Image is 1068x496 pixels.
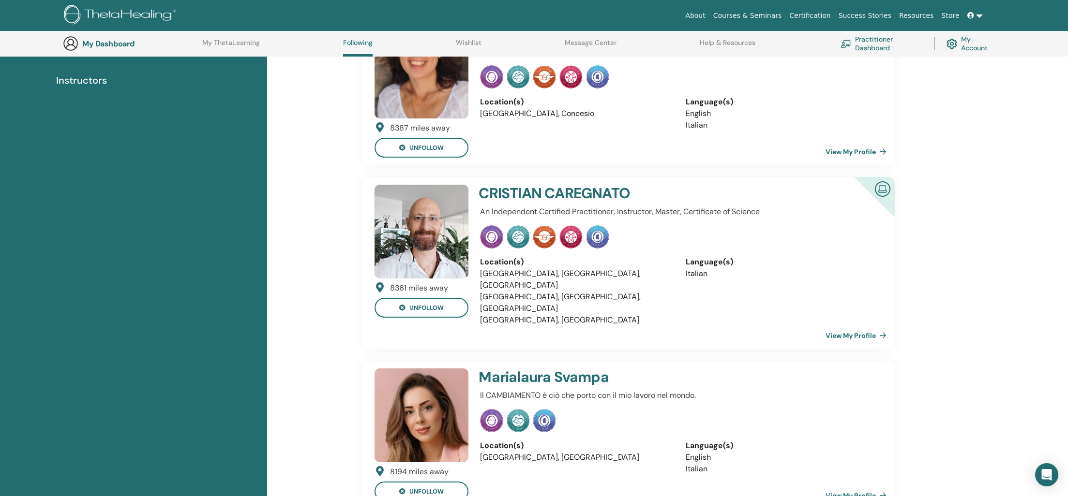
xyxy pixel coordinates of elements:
img: chalkboard-teacher.svg [841,40,851,47]
div: Location(s) [480,96,671,108]
li: [GEOGRAPHIC_DATA], [GEOGRAPHIC_DATA] [480,314,671,326]
p: An Independent Certified Practitioner, Instructor, Master, Certificate of Science [480,206,877,218]
button: unfollow [375,138,468,158]
div: Language(s) [686,96,877,108]
p: Il CAMBIAMENTO è ciò che porto con il mio lavoro nel mondo. [480,390,877,401]
a: Wishlist [456,39,481,54]
a: Success Stories [835,7,895,25]
img: logo.png [64,5,180,27]
button: unfollow [375,298,468,318]
img: cog.svg [947,36,957,51]
a: Courses & Seminars [709,7,786,25]
div: Language(s) [686,440,877,452]
div: Language(s) [686,256,877,268]
li: Italian [686,268,877,279]
li: [GEOGRAPHIC_DATA], Concesio [480,108,671,119]
li: Italian [686,119,877,131]
a: Message Center [565,39,617,54]
li: English [686,452,877,463]
a: Practitioner Dashboard [841,33,922,54]
img: default.jpg [375,368,468,462]
a: My ThetaLearning [202,39,260,54]
img: generic-user-icon.jpg [63,36,78,51]
h3: My Dashboard [82,39,179,48]
h4: CRISTIAN CAREGNATO [479,185,810,202]
div: 8194 miles away [390,466,449,478]
a: View My Profile [826,326,890,345]
span: Instructors [56,73,107,88]
div: Location(s) [480,256,671,268]
h4: Marialaura Svampa [479,368,810,386]
li: Italian [686,463,877,475]
li: [GEOGRAPHIC_DATA], [GEOGRAPHIC_DATA], [GEOGRAPHIC_DATA] [480,291,671,314]
div: 8361 miles away [390,282,448,294]
a: Store [938,7,963,25]
div: Certified Online Instructor [839,177,895,233]
a: Resources [895,7,938,25]
li: English [686,108,877,119]
img: default.jpg [375,185,468,278]
a: View My Profile [826,142,890,161]
li: [GEOGRAPHIC_DATA], [GEOGRAPHIC_DATA], [GEOGRAPHIC_DATA] [480,268,671,291]
a: Certification [785,7,834,25]
a: My Account [947,33,995,54]
li: [GEOGRAPHIC_DATA], [GEOGRAPHIC_DATA] [480,452,671,463]
a: About [681,7,709,25]
div: 8387 miles away [390,122,450,134]
a: Help & Resources [700,39,755,54]
img: default.jpg [375,25,468,118]
a: Following [343,39,373,57]
div: Location(s) [480,440,671,452]
div: Open Intercom Messenger [1035,463,1058,486]
img: Certified Online Instructor [871,177,894,199]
